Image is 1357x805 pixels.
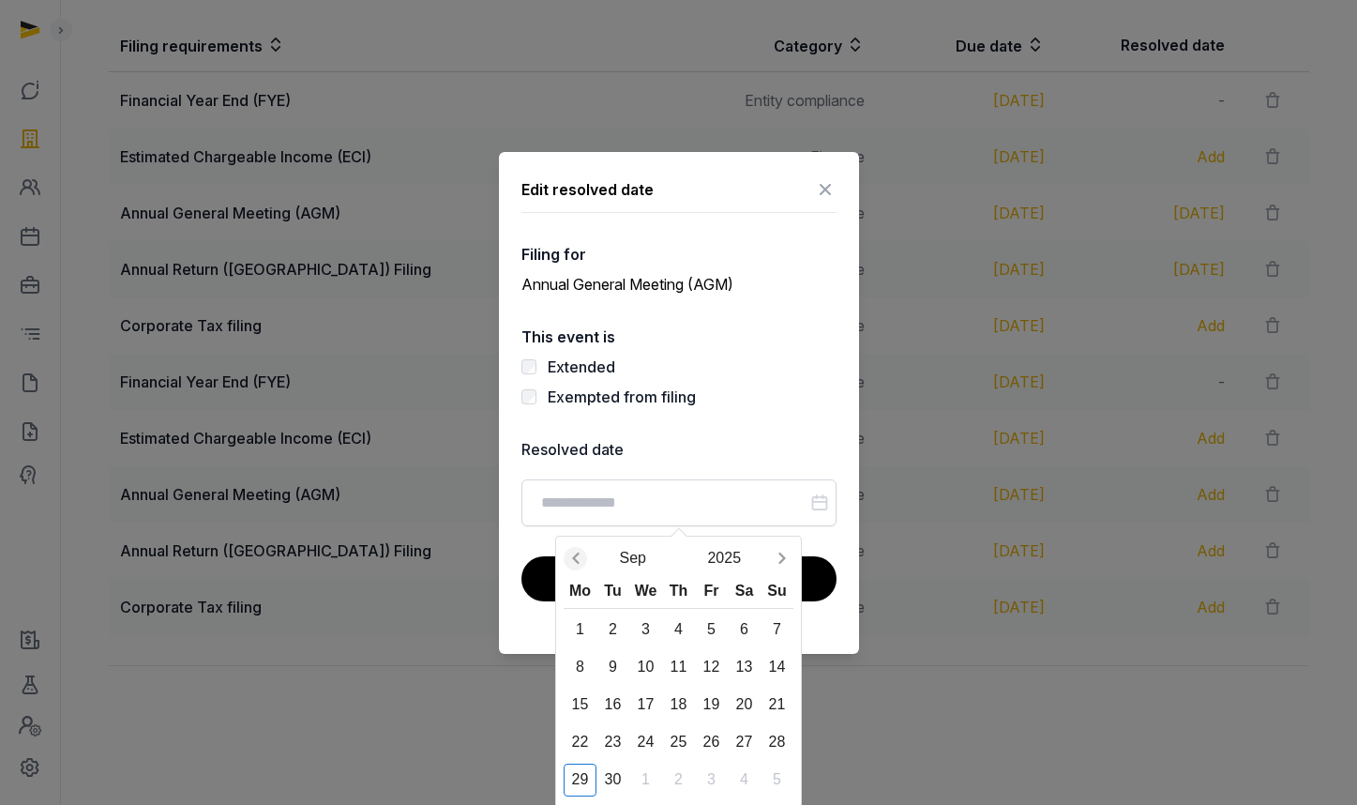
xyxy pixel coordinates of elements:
[662,689,695,721] div: 18
[596,764,629,797] div: 30
[564,575,793,797] div: Calendar wrapper
[564,726,596,759] div: 22
[695,575,728,608] div: Fr
[596,651,629,684] div: 9
[662,651,695,684] div: 11
[548,357,615,376] label: Extended
[761,764,793,797] div: 5
[662,726,695,759] div: 25
[564,614,793,797] div: Calendar days
[695,614,728,646] div: 5
[629,764,662,797] div: 1
[695,689,728,721] div: 19
[679,542,771,575] button: Open years overlay
[728,614,761,646] div: 6
[564,689,596,721] div: 15
[521,556,837,601] button: Save
[564,542,587,575] button: Previous month
[770,542,793,575] button: Next month
[728,651,761,684] div: 13
[587,542,679,575] button: Open months overlay
[629,575,662,608] div: We
[662,614,695,646] div: 4
[548,387,696,406] label: Exempted from filing
[629,614,662,646] div: 3
[521,438,837,461] label: Resolved date
[761,614,793,646] div: 7
[521,326,837,348] label: This event is
[596,575,629,608] div: Tu
[728,575,761,608] div: Sa
[761,689,793,721] div: 21
[564,651,596,684] div: 8
[629,689,662,721] div: 17
[695,726,728,759] div: 26
[662,575,695,608] div: Th
[761,651,793,684] div: 14
[728,689,761,721] div: 20
[596,689,629,721] div: 16
[521,243,837,266] label: Filing for
[564,575,596,608] div: Mo
[629,726,662,759] div: 24
[521,273,837,296] p: Annual General Meeting (AGM)
[521,178,654,201] div: Edit resolved date
[761,575,793,608] div: Su
[596,614,629,646] div: 2
[564,764,596,797] div: 29
[521,479,837,526] input: Datepicker input
[629,651,662,684] div: 10
[695,651,728,684] div: 12
[596,726,629,759] div: 23
[761,726,793,759] div: 28
[564,614,596,646] div: 1
[728,726,761,759] div: 27
[662,764,695,797] div: 2
[695,764,728,797] div: 3
[728,764,761,797] div: 4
